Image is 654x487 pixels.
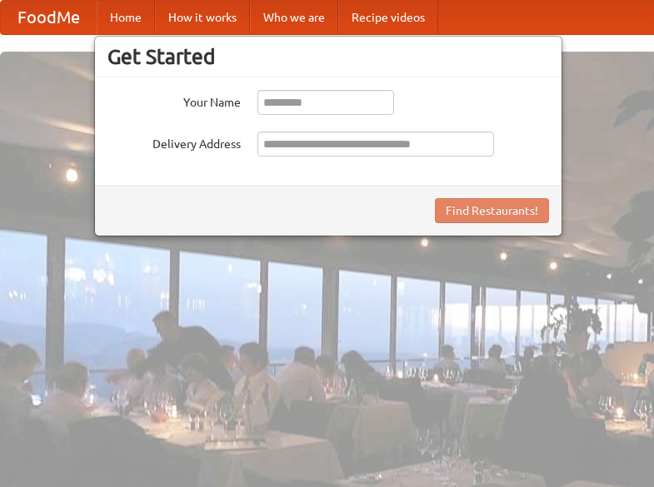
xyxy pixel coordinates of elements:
[1,1,97,34] a: FoodMe
[107,90,241,111] label: Your Name
[155,1,250,34] a: How it works
[107,44,549,69] h3: Get Started
[97,1,155,34] a: Home
[250,1,338,34] a: Who we are
[435,198,549,223] button: Find Restaurants!
[338,1,438,34] a: Recipe videos
[107,132,241,152] label: Delivery Address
